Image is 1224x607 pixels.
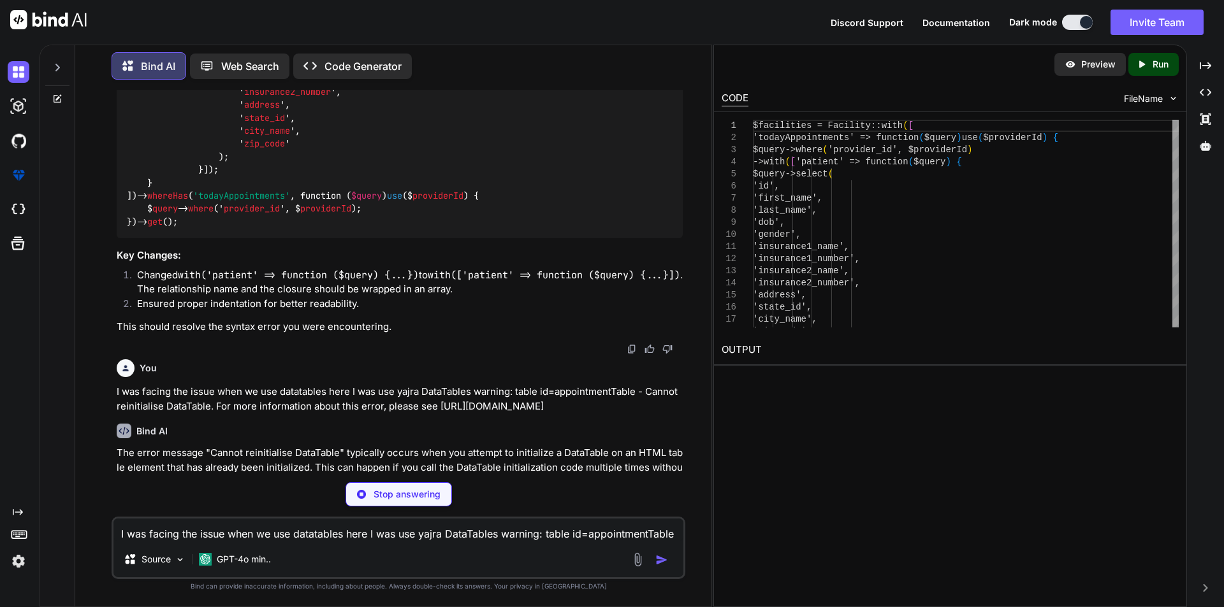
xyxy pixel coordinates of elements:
span: 'insurance2_name', [753,266,849,276]
span: 'provider_id', $providerId [827,145,966,155]
span: [ [790,157,795,167]
span: ( [822,145,827,155]
img: darkAi-studio [8,96,29,117]
div: 14 [722,277,736,289]
span: use [387,190,402,201]
span: 'address', [753,290,806,300]
button: Discord Support [831,16,903,29]
div: 6 [722,180,736,192]
span: $providerId [983,132,1042,143]
li: Ensured proper indentation for better readability. [127,297,683,315]
span: address [244,99,280,111]
div: 5 [722,168,736,180]
p: I was facing the issue when we use datatables here I was use yajra DataTables warning: table id=a... [117,385,683,413]
h3: Key Changes: [117,248,683,263]
span: $query [351,190,382,201]
span: state_id [244,112,285,124]
span: Dark mode [1009,16,1057,29]
div: 7 [722,192,736,204]
span: $query [914,157,945,167]
span: ( [785,157,790,167]
div: CODE [722,91,748,106]
span: 'zip_code' [753,326,806,336]
span: 'id', [753,181,780,191]
span: 'insurance1_number', [753,254,860,264]
p: Code Generator [324,59,402,74]
div: 3 [722,144,736,156]
img: dislike [662,344,673,354]
span: providerId [300,203,351,215]
div: 18 [722,325,736,338]
h2: OUTPUT [714,335,1186,365]
div: 17 [722,313,736,325]
span: $query->where [753,145,822,155]
span: 'todayAppointments' [193,190,290,201]
span: whereHas [147,190,188,201]
div: 15 [722,289,736,301]
img: chevron down [1168,93,1179,104]
div: 12 [722,253,736,265]
span: ( [827,169,833,179]
img: icon [655,553,668,566]
span: $query [924,132,956,143]
img: settings [8,550,29,572]
div: 10 [722,229,736,241]
span: ) [967,145,972,155]
p: GPT-4o min.. [217,553,271,566]
div: 13 [722,265,736,277]
span: zip_code [244,138,285,150]
span: 'patient' => function [796,157,908,167]
span: city_name [244,125,290,136]
span: Discord Support [831,17,903,28]
img: darkChat [8,61,29,83]
span: [ [908,120,913,131]
p: This should resolve the syntax error you were encountering. [117,320,683,334]
span: 'todayAppointments' => function [753,132,919,143]
span: 'dob', [753,217,785,227]
img: Pick Models [175,554,186,565]
div: 16 [722,301,736,313]
li: Changed to . The relationship name and the closure should be wrapped in an array. [127,268,683,297]
span: { [956,157,961,167]
span: Documentation [922,17,990,28]
span: ) [945,157,951,167]
p: Run [1153,58,1169,71]
p: Source [142,553,171,566]
img: attachment [630,552,645,567]
div: 11 [722,241,736,253]
div: 8 [722,204,736,217]
h6: You [140,362,157,375]
span: 'insurance1_name', [753,241,849,252]
code: with('patient' => function ($query) {...}) [178,269,419,282]
span: FileName [1124,92,1163,105]
div: 9 [722,217,736,229]
p: The error message "Cannot reinitialise DataTable" typically occurs when you attempt to initialize... [117,446,683,489]
span: 'first_name', [753,193,822,203]
div: 2 [722,132,736,144]
span: provider_id [224,203,280,215]
img: Bind AI [10,10,87,29]
img: premium [8,164,29,186]
span: insurance2_number [244,86,331,97]
span: 'gender', [753,229,801,239]
p: Stop answering [374,488,441,501]
span: 'last_name', [753,205,817,215]
p: Bind AI [141,59,175,74]
img: cloudideIcon [8,199,29,220]
h6: Bind AI [136,425,168,438]
span: use [961,132,977,143]
img: like [645,344,655,354]
span: ) [956,132,961,143]
span: 'city_name', [753,314,817,324]
code: with(['patient' => function ($query) {...}]) [428,269,680,282]
img: preview [1065,59,1076,70]
span: $facilities = Facility::with [753,120,903,131]
button: Documentation [922,16,990,29]
span: ) [1042,132,1047,143]
img: copy [627,344,637,354]
span: where [188,203,214,215]
span: ( [903,120,908,131]
img: githubDark [8,130,29,152]
button: Invite Team [1111,10,1204,35]
span: ( [908,157,913,167]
